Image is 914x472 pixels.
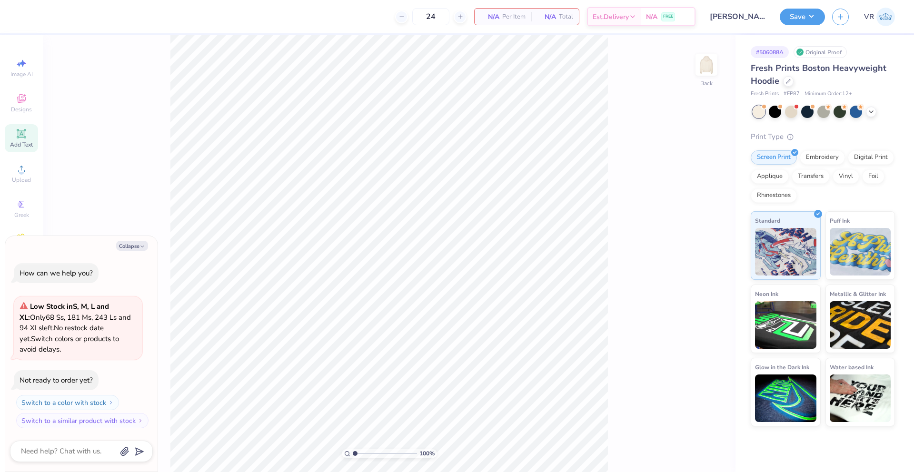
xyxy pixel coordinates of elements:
div: Not ready to order yet? [20,375,93,385]
div: Digital Print [848,150,894,165]
div: Print Type [751,131,895,142]
span: Glow in the Dark Ink [755,362,809,372]
span: 100 % [419,449,435,458]
div: Screen Print [751,150,797,165]
span: Add Text [10,141,33,148]
div: Back [700,79,713,88]
span: N/A [646,12,657,22]
span: Metallic & Glitter Ink [830,289,886,299]
div: Vinyl [833,169,859,184]
img: Vincent Roxas [876,8,895,26]
img: Metallic & Glitter Ink [830,301,891,349]
span: Image AI [10,70,33,78]
span: Standard [755,216,780,226]
button: Collapse [116,241,148,251]
button: Switch to a similar product with stock [16,413,149,428]
div: Foil [862,169,884,184]
span: Total [559,12,573,22]
div: # 506088A [751,46,789,58]
span: Fresh Prints Boston Heavyweight Hoodie [751,62,886,87]
div: Original Proof [794,46,847,58]
img: Back [697,55,716,74]
button: Switch to a color with stock [16,395,119,410]
span: Neon Ink [755,289,778,299]
img: Switch to a color with stock [108,400,114,405]
input: – – [412,8,449,25]
span: Est. Delivery [593,12,629,22]
span: Per Item [502,12,526,22]
span: VR [864,11,874,22]
img: Standard [755,228,816,275]
input: Untitled Design [703,7,773,26]
span: Water based Ink [830,362,874,372]
img: Water based Ink [830,374,891,422]
span: FREE [663,13,673,20]
span: No restock date yet. [20,323,104,344]
img: Switch to a similar product with stock [138,418,143,423]
span: Designs [11,106,32,113]
span: Puff Ink [830,216,850,226]
span: Fresh Prints [751,90,779,98]
span: Greek [14,211,29,219]
strong: Low Stock in S, M, L and XL : [20,302,109,322]
span: # FP87 [784,90,800,98]
span: N/A [480,12,499,22]
div: How can we help you? [20,268,93,278]
span: Upload [12,176,31,184]
img: Glow in the Dark Ink [755,374,816,422]
span: N/A [537,12,556,22]
span: Only 68 Ss, 181 Ms, 243 Ls and 94 XLs left. Switch colors or products to avoid delays. [20,302,131,354]
div: Rhinestones [751,188,797,203]
span: Minimum Order: 12 + [805,90,852,98]
button: Save [780,9,825,25]
img: Puff Ink [830,228,891,275]
div: Applique [751,169,789,184]
img: Neon Ink [755,301,816,349]
div: Transfers [792,169,830,184]
a: VR [864,8,895,26]
div: Embroidery [800,150,845,165]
